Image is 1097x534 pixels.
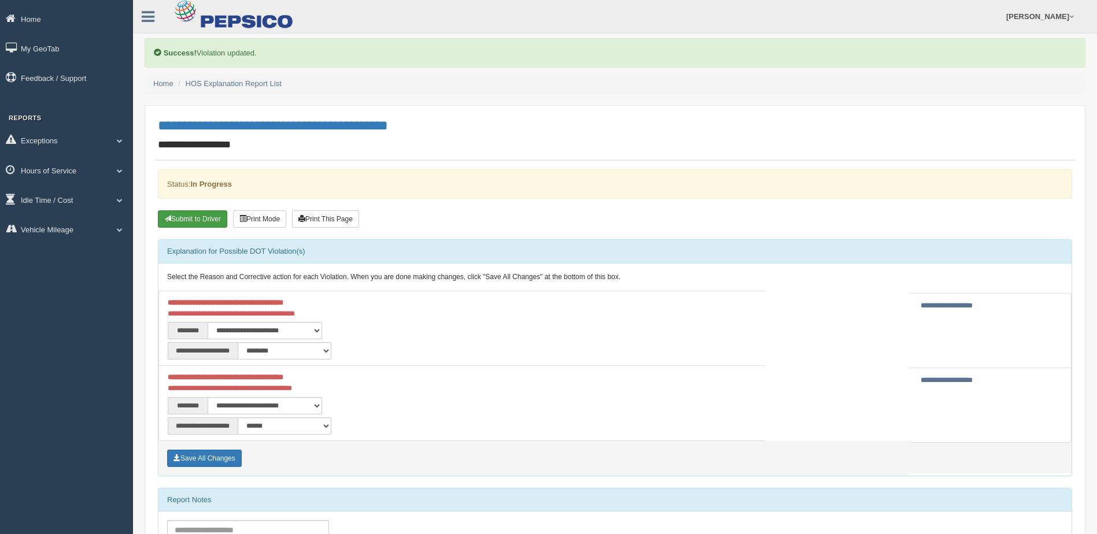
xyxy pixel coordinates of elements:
a: HOS Explanation Report List [186,79,282,88]
button: Save [167,450,242,467]
button: Print This Page [292,210,359,228]
button: Print Mode [233,210,286,228]
div: Select the Reason and Corrective action for each Violation. When you are done making changes, cli... [158,264,1072,291]
div: Explanation for Possible DOT Violation(s) [158,240,1072,263]
b: Success! [164,49,197,57]
div: Status: [158,169,1072,199]
div: Violation updated. [145,38,1085,68]
a: Home [153,79,173,88]
strong: In Progress [190,180,232,188]
div: Report Notes [158,488,1072,511]
button: Submit To Driver [158,210,227,228]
